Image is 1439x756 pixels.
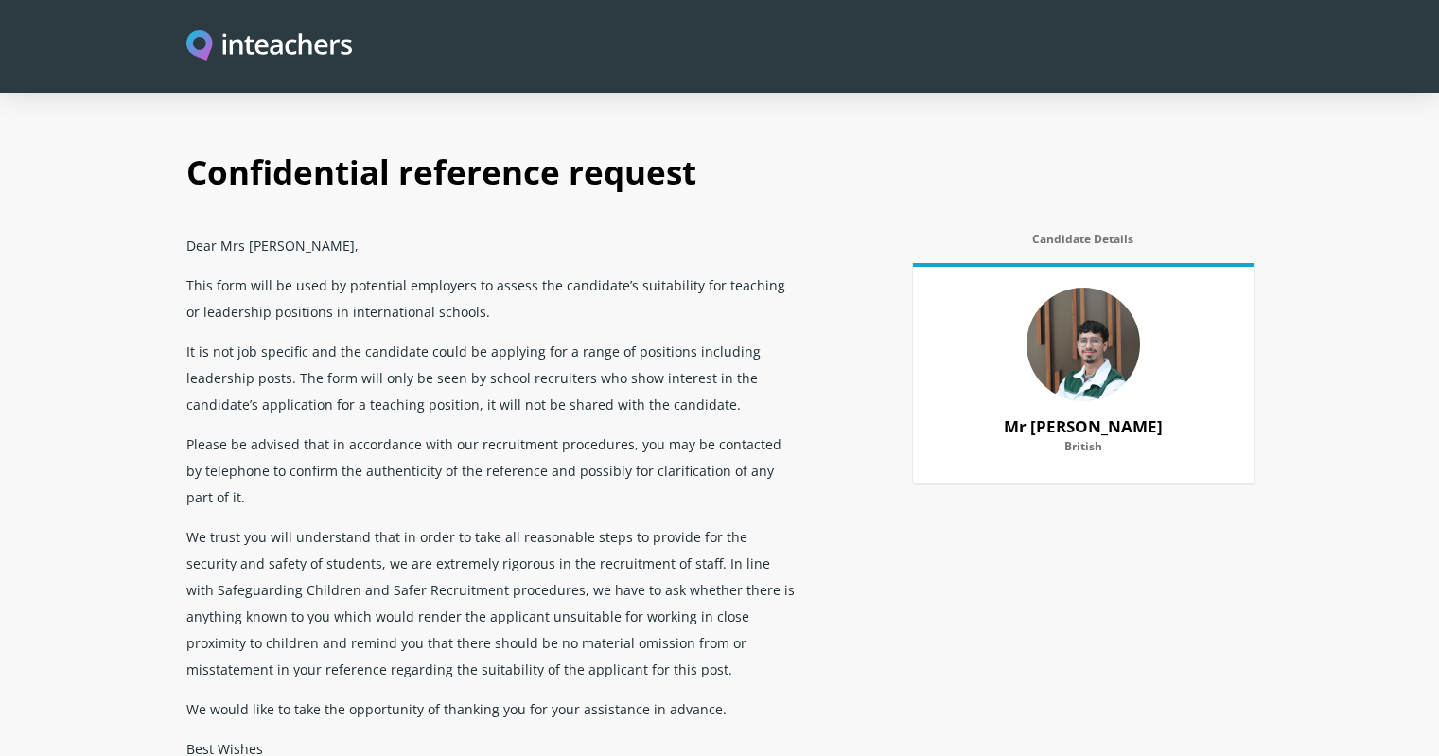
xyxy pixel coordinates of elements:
p: It is not job specific and the candidate could be applying for a range of positions including lea... [186,331,799,424]
p: We trust you will understand that in order to take all reasonable steps to provide for the securi... [186,517,799,689]
img: Inteachers [186,30,353,63]
strong: Mr [PERSON_NAME] [1004,415,1163,437]
p: Please be advised that in accordance with our recruitment procedures, you may be contacted by tel... [186,424,799,517]
p: Dear Mrs [PERSON_NAME], [186,225,799,265]
p: This form will be used by potential employers to assess the candidate’s suitability for teaching ... [186,265,799,331]
a: Visit this site's homepage [186,30,353,63]
h1: Confidential reference request [186,132,1254,225]
label: British [936,440,1231,465]
label: Candidate Details [913,233,1254,257]
p: We would like to take the opportunity of thanking you for your assistance in advance. [186,689,799,729]
img: 79691 [1027,288,1140,401]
